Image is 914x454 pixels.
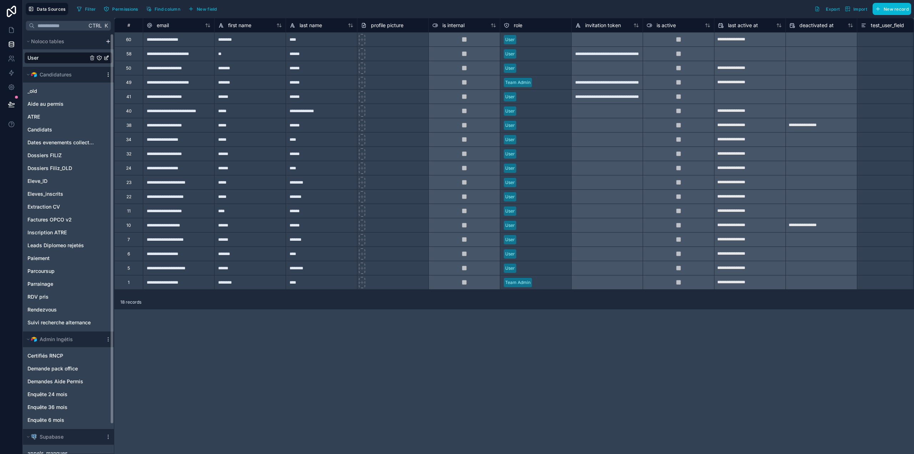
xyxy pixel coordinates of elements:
button: Permissions [101,4,140,14]
button: Export [812,3,842,15]
div: User [505,265,515,271]
div: 6 [127,251,130,257]
span: last active at [728,22,758,29]
span: test_user_field [871,22,904,29]
div: User [505,108,515,114]
div: User [505,65,515,71]
span: profile picture [371,22,403,29]
span: first name [228,22,251,29]
div: 49 [126,80,131,85]
div: 10 [126,223,131,228]
div: 32 [126,151,131,157]
button: Filter [74,4,99,14]
div: 50 [126,65,131,71]
div: User [505,36,515,43]
span: New record [884,6,909,12]
div: User [505,179,515,186]
div: User [505,194,515,200]
span: K [104,23,109,28]
span: Find column [155,6,180,12]
button: New record [873,3,911,15]
div: 24 [126,165,131,171]
span: Import [853,6,867,12]
span: Export [826,6,840,12]
span: Permissions [112,6,138,12]
span: email [157,22,169,29]
span: invitation token [585,22,621,29]
div: User [505,208,515,214]
div: 23 [126,180,131,185]
div: User [505,136,515,143]
span: role [514,22,522,29]
a: Permissions [101,4,143,14]
div: 38 [126,123,131,128]
div: 40 [126,108,132,114]
div: 1 [128,280,130,285]
div: User [505,251,515,257]
div: User [505,51,515,57]
span: Data Sources [37,6,66,12]
div: User [505,151,515,157]
span: 18 records [120,299,141,305]
span: Filter [85,6,96,12]
div: 7 [127,237,130,243]
button: New field [186,4,220,14]
div: 60 [126,37,131,43]
div: 41 [126,94,131,100]
div: Team Admin [505,279,531,286]
div: User [505,165,515,171]
button: Find column [144,4,183,14]
div: User [505,94,515,100]
div: 34 [126,137,131,143]
span: deactivated at [799,22,834,29]
div: Team Admin [505,79,531,86]
div: User [505,236,515,243]
div: 22 [126,194,131,200]
span: last name [300,22,322,29]
span: Ctrl [88,21,102,30]
button: Import [842,3,870,15]
button: Data Sources [26,3,68,15]
a: New record [870,3,911,15]
div: User [505,222,515,229]
span: New field [197,6,217,12]
div: 58 [126,51,131,57]
span: is internal [442,22,464,29]
div: User [505,122,515,129]
div: # [120,23,137,28]
div: 11 [127,208,131,214]
div: 5 [127,265,130,271]
span: is active [657,22,676,29]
